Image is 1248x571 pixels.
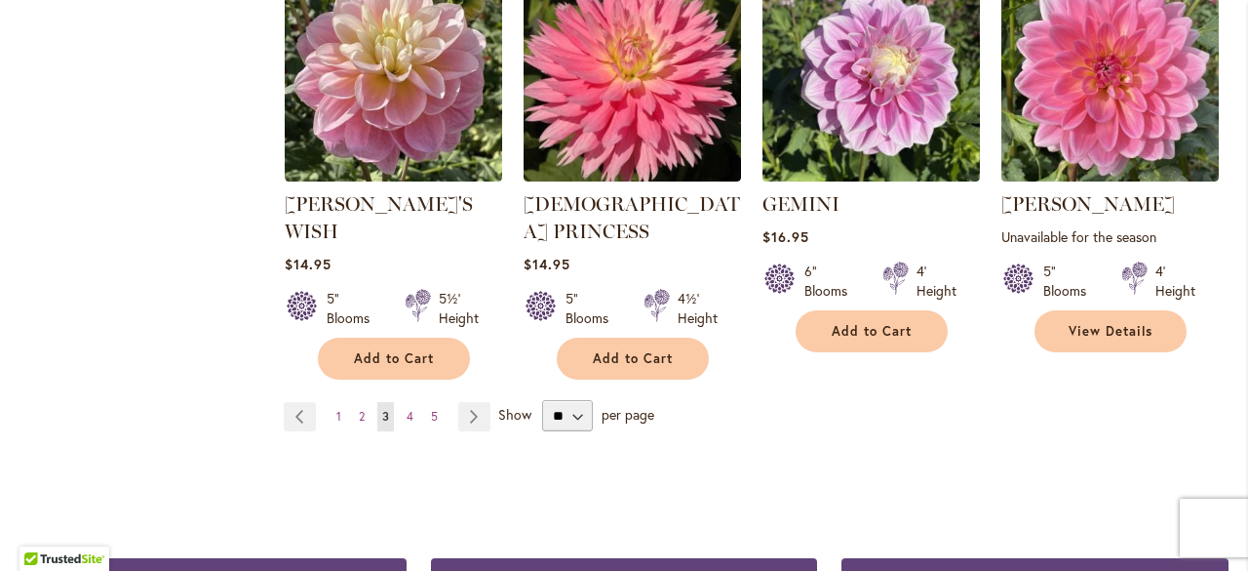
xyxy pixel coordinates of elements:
div: 4' Height [916,262,956,301]
div: 5" Blooms [1043,262,1098,301]
span: Add to Cart [593,350,673,367]
button: Add to Cart [318,338,470,380]
span: $14.95 [285,255,331,273]
a: Gerrie Hoek [1001,167,1219,185]
a: GEMINI [762,192,839,216]
a: 1 [331,402,346,431]
span: 1 [336,409,341,424]
p: Unavailable for the season [1001,227,1219,246]
a: [DEMOGRAPHIC_DATA] PRINCESS [524,192,740,243]
div: 6" Blooms [804,262,859,301]
button: Add to Cart [557,338,709,380]
span: $16.95 [762,227,809,246]
iframe: Launch Accessibility Center [15,502,69,556]
div: 5½' Height [439,289,479,328]
span: $14.95 [524,255,570,273]
a: 5 [426,402,443,431]
a: 2 [354,402,370,431]
span: per page [602,405,654,424]
a: GEMINI [762,167,980,185]
span: 2 [359,409,365,424]
span: Add to Cart [354,350,434,367]
span: 5 [431,409,438,424]
a: Gabbie's Wish [285,167,502,185]
a: [PERSON_NAME]'S WISH [285,192,473,243]
div: 4' Height [1155,262,1195,301]
a: View Details [1034,310,1187,352]
span: Show [498,405,531,424]
a: 4 [402,402,418,431]
span: Add to Cart [832,323,912,340]
button: Add to Cart [796,310,948,352]
span: View Details [1069,323,1152,340]
div: 5" Blooms [565,289,620,328]
span: 3 [382,409,389,424]
a: [PERSON_NAME] [1001,192,1175,216]
div: 4½' Height [678,289,718,328]
div: 5" Blooms [327,289,381,328]
a: GAY PRINCESS [524,167,741,185]
span: 4 [407,409,413,424]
